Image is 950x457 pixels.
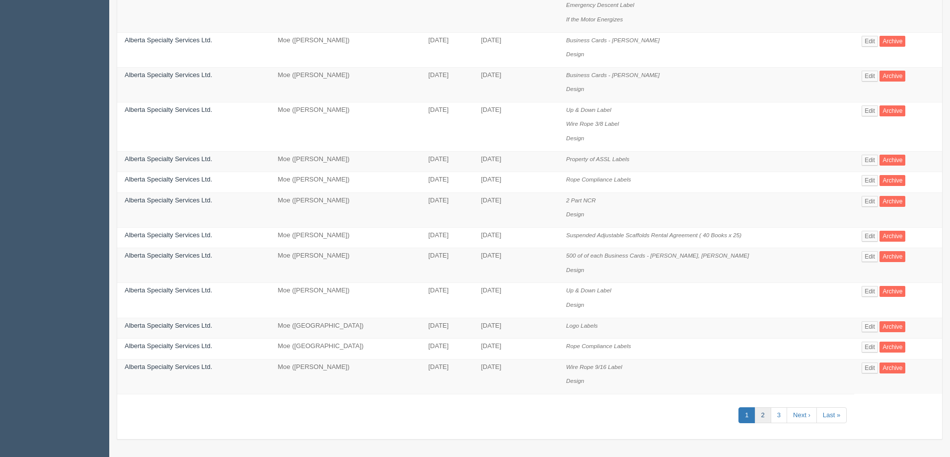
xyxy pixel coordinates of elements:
a: Last » [816,407,847,424]
a: Alberta Specialty Services Ltd. [125,106,212,113]
i: Design [566,301,584,308]
i: Suspended Adjustable Scaffolds Rental Agreement ( 40 Books x 25) [566,232,741,238]
td: [DATE] [473,339,559,360]
a: Alberta Specialty Services Ltd. [125,322,212,329]
a: Edit [862,105,878,116]
td: [DATE] [473,32,559,67]
i: Business Cards - [PERSON_NAME] [566,72,659,78]
a: 3 [771,407,787,424]
i: Rope Compliance Labels [566,343,631,349]
i: Up & Down Label [566,287,611,293]
i: Logo Labels [566,322,598,329]
a: Alberta Specialty Services Ltd. [125,252,212,259]
a: Alberta Specialty Services Ltd. [125,36,212,44]
a: Edit [862,36,878,47]
a: Alberta Specialty Services Ltd. [125,342,212,350]
a: Archive [879,251,905,262]
a: Archive [879,36,905,47]
td: Moe ([GEOGRAPHIC_DATA]) [270,318,421,339]
a: Edit [862,251,878,262]
a: Archive [879,105,905,116]
a: Archive [879,321,905,332]
a: Edit [862,286,878,297]
a: Alberta Specialty Services Ltd. [125,286,212,294]
i: Wire Rope 9/16 Label [566,364,622,370]
a: Edit [862,71,878,82]
td: [DATE] [421,172,473,193]
a: Alberta Specialty Services Ltd. [125,196,212,204]
a: Alberta Specialty Services Ltd. [125,363,212,370]
a: Archive [879,363,905,373]
a: 2 [755,407,771,424]
td: Moe ([PERSON_NAME]) [270,227,421,248]
a: Archive [879,155,905,166]
td: Moe ([GEOGRAPHIC_DATA]) [270,339,421,360]
td: [DATE] [473,192,559,227]
a: Edit [862,155,878,166]
i: Design [566,377,584,384]
td: Moe ([PERSON_NAME]) [270,67,421,102]
td: [DATE] [473,102,559,151]
a: Archive [879,286,905,297]
a: Archive [879,71,905,82]
td: [DATE] [421,283,473,318]
a: Edit [862,231,878,242]
a: Edit [862,175,878,186]
td: Moe ([PERSON_NAME]) [270,151,421,172]
td: [DATE] [473,248,559,283]
td: [DATE] [421,192,473,227]
i: Design [566,267,584,273]
i: Design [566,86,584,92]
i: Wire Rope 3/8 Label [566,120,619,127]
td: [DATE] [473,151,559,172]
a: Alberta Specialty Services Ltd. [125,176,212,183]
a: Edit [862,363,878,373]
i: Property of ASSL Labels [566,156,629,162]
a: Archive [879,231,905,242]
td: [DATE] [473,359,559,394]
td: [DATE] [473,318,559,339]
td: [DATE] [421,102,473,151]
td: Moe ([PERSON_NAME]) [270,192,421,227]
i: If the Motor Energizes [566,16,623,22]
a: 1 [738,407,755,424]
a: Archive [879,196,905,207]
i: Design [566,211,584,217]
a: Edit [862,321,878,332]
i: 2 Part NCR [566,197,596,203]
i: 500 of of each Business Cards - [PERSON_NAME], [PERSON_NAME] [566,252,749,259]
i: Design [566,135,584,141]
td: [DATE] [421,248,473,283]
a: Alberta Specialty Services Ltd. [125,231,212,239]
td: [DATE] [473,227,559,248]
a: Next › [787,407,817,424]
i: Up & Down Label [566,106,611,113]
a: Alberta Specialty Services Ltd. [125,155,212,163]
i: Business Cards - [PERSON_NAME] [566,37,659,43]
td: [DATE] [421,339,473,360]
td: [DATE] [421,67,473,102]
i: Design [566,51,584,57]
i: Rope Compliance Labels [566,176,631,183]
td: [DATE] [473,172,559,193]
td: [DATE] [473,283,559,318]
td: [DATE] [421,32,473,67]
td: Moe ([PERSON_NAME]) [270,248,421,283]
td: [DATE] [421,318,473,339]
a: Edit [862,196,878,207]
td: [DATE] [421,227,473,248]
td: Moe ([PERSON_NAME]) [270,283,421,318]
a: Alberta Specialty Services Ltd. [125,71,212,79]
td: Moe ([PERSON_NAME]) [270,172,421,193]
td: Moe ([PERSON_NAME]) [270,102,421,151]
a: Edit [862,342,878,353]
a: Archive [879,175,905,186]
a: Archive [879,342,905,353]
td: [DATE] [473,67,559,102]
td: Moe ([PERSON_NAME]) [270,359,421,394]
i: Emergency Descent Label [566,1,634,8]
td: Moe ([PERSON_NAME]) [270,32,421,67]
td: [DATE] [421,359,473,394]
td: [DATE] [421,151,473,172]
